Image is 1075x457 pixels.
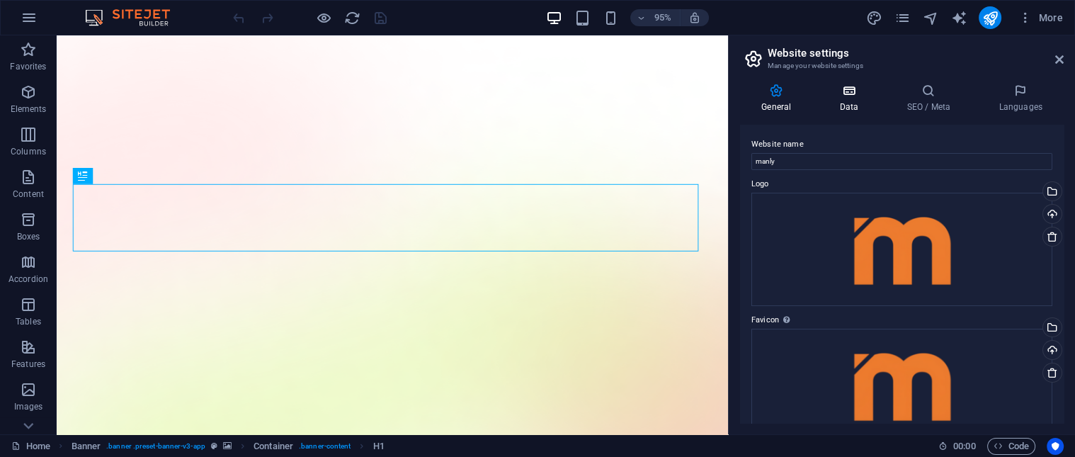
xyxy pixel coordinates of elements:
h3: Manage your website settings [768,60,1035,72]
label: Logo [751,176,1052,193]
span: . banner .preset-banner-v3-app [106,438,205,455]
span: 00 00 [953,438,975,455]
span: . banner-content [299,438,351,455]
h4: General [740,84,818,113]
span: More [1018,11,1063,25]
span: : [963,441,965,451]
button: reload [343,9,360,26]
h4: SEO / Meta [885,84,977,113]
i: This element is a customizable preset [211,442,217,450]
img: Editor Logo [81,9,188,26]
p: Favorites [10,61,46,72]
i: Reload page [344,10,360,26]
button: design [865,9,882,26]
label: Favicon [751,312,1052,329]
h2: Website settings [768,47,1064,60]
h6: 95% [652,9,674,26]
label: Website name [751,136,1052,153]
div: manly.appM1png-xrJBPAy4tdm9Cwp4tYsKFA.png [751,193,1052,306]
button: text_generator [950,9,967,26]
p: Images [14,401,43,412]
button: More [1013,6,1069,29]
p: Columns [11,146,46,157]
h4: Languages [977,84,1064,113]
span: Code [994,438,1029,455]
i: Design (Ctrl+Alt+Y) [865,10,882,26]
i: Pages (Ctrl+Alt+S) [894,10,910,26]
button: pages [894,9,911,26]
p: Content [13,188,44,200]
button: publish [979,6,1001,29]
span: Click to select. Double-click to edit [373,438,385,455]
p: Tables [16,316,41,327]
nav: breadcrumb [72,438,385,455]
button: 95% [630,9,681,26]
h6: Session time [938,438,976,455]
button: Usercentrics [1047,438,1064,455]
span: Click to select. Double-click to edit [254,438,293,455]
input: Name... [751,153,1052,170]
a: Click to cancel selection. Double-click to open Pages [11,438,50,455]
i: On resize automatically adjust zoom level to fit chosen device. [688,11,701,24]
span: Click to select. Double-click to edit [72,438,101,455]
p: Boxes [17,231,40,242]
i: This element contains a background [223,442,232,450]
button: Code [987,438,1035,455]
p: Elements [11,103,47,115]
h4: Data [818,84,885,113]
button: navigator [922,9,939,26]
div: manly.appM1png-xrJBPAy4tdm9Cwp4tYsKFA-4hNE1EgKMCq-wB-7bCZTJg.png [751,329,1052,442]
p: Accordion [8,273,48,285]
i: Navigator [922,10,938,26]
p: Features [11,359,45,370]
